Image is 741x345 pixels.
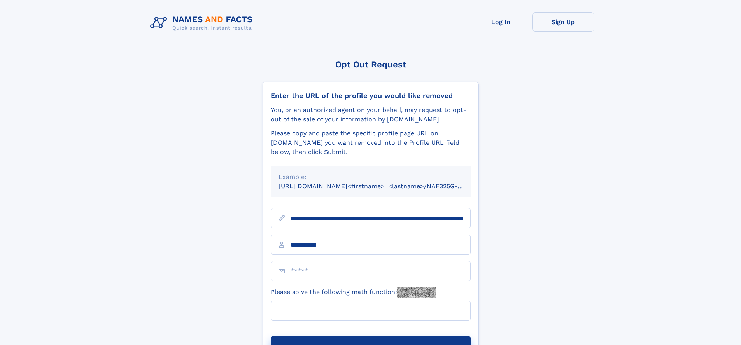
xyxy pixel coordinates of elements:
div: Opt Out Request [263,60,479,69]
div: You, or an authorized agent on your behalf, may request to opt-out of the sale of your informatio... [271,105,471,124]
div: Example: [279,172,463,182]
div: Enter the URL of the profile you would like removed [271,91,471,100]
div: Please copy and paste the specific profile page URL on [DOMAIN_NAME] you want removed into the Pr... [271,129,471,157]
img: Logo Names and Facts [147,12,259,33]
a: Log In [470,12,532,32]
a: Sign Up [532,12,594,32]
label: Please solve the following math function: [271,287,436,298]
small: [URL][DOMAIN_NAME]<firstname>_<lastname>/NAF325G-xxxxxxxx [279,182,485,190]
